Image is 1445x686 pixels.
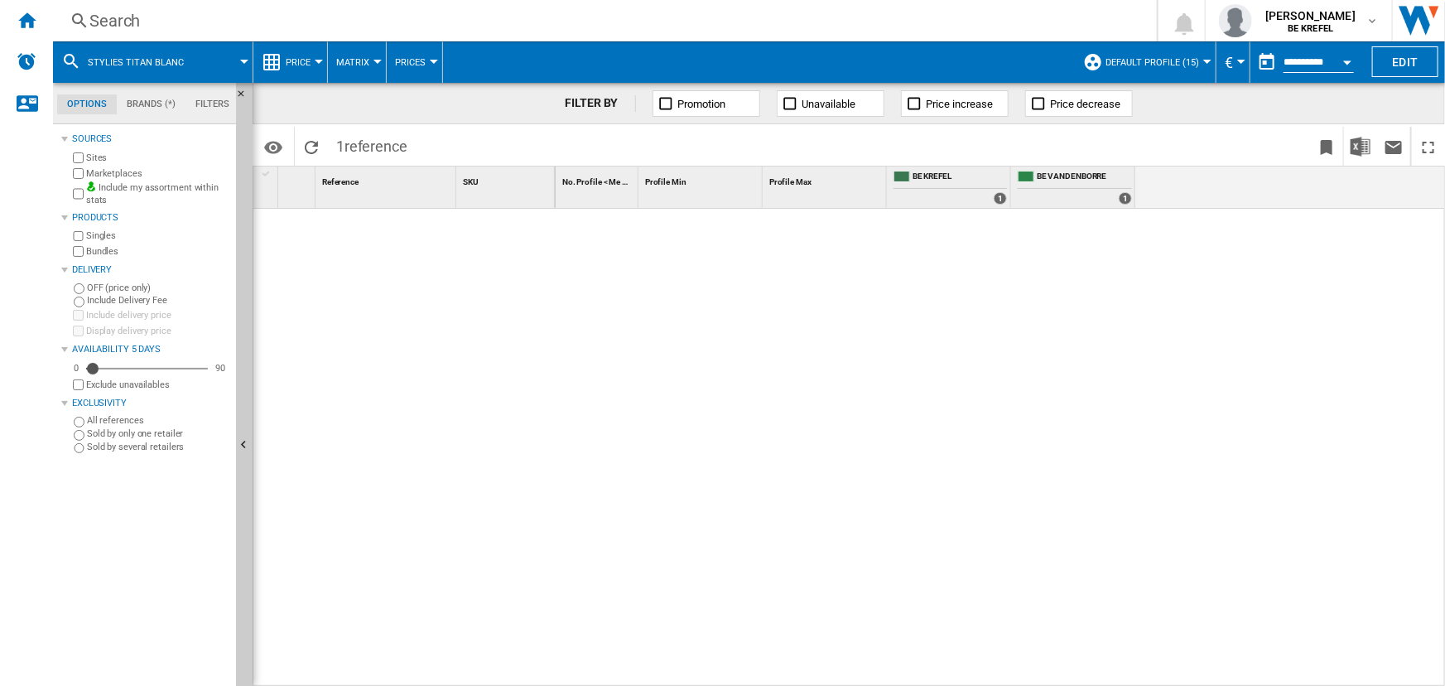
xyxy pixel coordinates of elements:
[72,343,229,356] div: Availability 5 Days
[73,326,84,336] input: Display delivery price
[1351,137,1370,157] img: excel-24x24.png
[17,51,36,71] img: alerts-logo.svg
[73,379,84,390] input: Display delivery price
[87,282,229,294] label: OFF (price only)
[282,167,315,192] div: Sort None
[73,231,84,242] input: Singles
[1216,41,1250,83] md-menu: Currency
[73,168,84,179] input: Marketplaces
[88,57,184,68] span: STYLIES TITAN BLANC
[766,167,886,192] div: Sort None
[890,167,1010,208] div: BE KREFEL 1 offers sold by BE KREFEL
[1288,23,1333,34] b: BE KREFEL
[562,177,620,186] span: No. Profile < Me
[559,167,638,192] div: Sort None
[1083,41,1207,83] div: Default profile (15)
[642,167,762,192] div: Profile Min Sort None
[72,211,229,225] div: Products
[117,94,185,114] md-tab-item: Brands (*)
[73,310,84,321] input: Include delivery price
[257,132,290,162] button: Options
[777,90,884,117] button: Unavailable
[1037,171,1132,185] span: BE VANDENBORRE
[61,41,244,83] div: STYLIES TITAN BLANC
[678,98,726,110] span: Promotion
[73,152,84,163] input: Sites
[336,41,378,83] button: Matrix
[74,430,84,441] input: Sold by only one retailer
[1105,41,1207,83] button: Default profile (15)
[86,167,229,180] label: Marketplaces
[802,98,856,110] span: Unavailable
[1225,54,1233,71] span: €
[286,57,311,68] span: Price
[1105,57,1199,68] span: Default profile (15)
[1250,46,1284,79] button: md-calendar
[328,127,416,162] span: 1
[319,167,455,192] div: Reference Sort None
[1310,127,1343,166] button: Bookmark this report
[88,41,200,83] button: STYLIES TITAN BLANC
[1332,45,1362,75] button: Open calendar
[565,95,635,112] div: FILTER BY
[74,417,84,428] input: All references
[74,297,84,307] input: Include Delivery Fee
[927,98,994,110] span: Price increase
[1265,7,1356,24] span: [PERSON_NAME]
[262,41,319,83] div: Price
[185,94,239,114] md-tab-item: Filters
[72,133,229,146] div: Sources
[1225,41,1241,83] button: €
[994,192,1007,205] div: 1 offers sold by BE KREFEL
[1025,90,1133,117] button: Price decrease
[211,362,229,374] div: 90
[1219,4,1252,37] img: profile.jpg
[1344,127,1377,166] button: Download in Excel
[87,428,229,440] label: Sold by only one retailer
[1412,127,1445,166] button: Maximize
[236,83,256,113] button: Hide
[766,167,886,192] div: Profile Max Sort None
[286,41,319,83] button: Price
[70,362,83,374] div: 0
[89,9,1114,32] div: Search
[86,152,229,164] label: Sites
[336,57,369,68] span: Matrix
[73,246,84,257] input: Bundles
[86,181,229,207] label: Include my assortment within stats
[645,177,686,186] span: Profile Min
[72,263,229,277] div: Delivery
[87,294,229,307] label: Include Delivery Fee
[395,41,434,83] button: Prices
[86,229,229,242] label: Singles
[1014,167,1135,208] div: BE VANDENBORRE 1 offers sold by BE VANDENBORRE
[901,90,1009,117] button: Price increase
[460,167,555,192] div: Sort None
[1372,46,1438,77] button: Edit
[86,181,96,191] img: mysite-bg-18x18.png
[642,167,762,192] div: Sort None
[74,443,84,454] input: Sold by several retailers
[86,245,229,258] label: Bundles
[1119,192,1132,205] div: 1 offers sold by BE VANDENBORRE
[73,184,84,205] input: Include my assortment within stats
[322,177,359,186] span: Reference
[319,167,455,192] div: Sort None
[1377,127,1410,166] button: Send this report by email
[86,309,229,321] label: Include delivery price
[653,90,760,117] button: Promotion
[295,127,328,166] button: Reload
[460,167,555,192] div: SKU Sort None
[344,138,407,155] span: reference
[74,283,84,294] input: OFF (price only)
[559,167,638,192] div: No. Profile < Me Sort None
[769,177,812,186] span: Profile Max
[86,379,229,391] label: Exclude unavailables
[463,177,479,186] span: SKU
[57,94,117,114] md-tab-item: Options
[87,414,229,427] label: All references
